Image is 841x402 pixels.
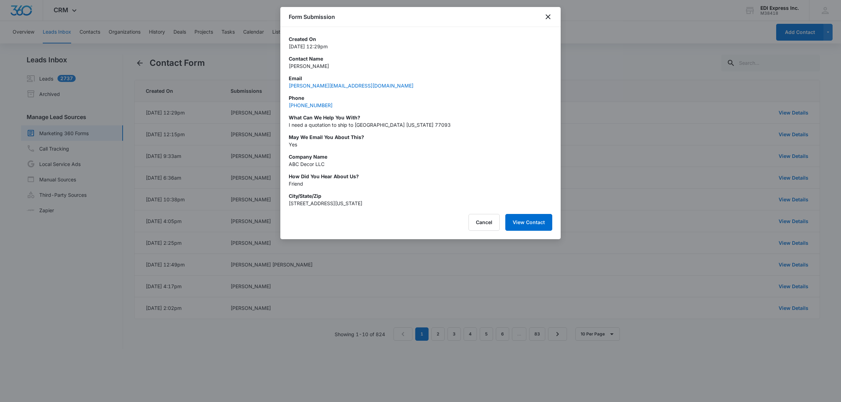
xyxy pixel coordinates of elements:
[289,75,552,82] p: Email
[289,13,335,21] h1: Form Submission
[505,214,552,231] button: View Contact
[289,192,552,200] p: City/State/Zip
[289,121,552,129] p: I need a quotation to ship to [GEOGRAPHIC_DATA] [US_STATE] 77093
[289,153,552,160] p: Company Name
[289,102,333,108] a: [PHONE_NUMBER]
[289,200,552,207] p: [STREET_ADDRESS][US_STATE]
[289,55,552,62] p: Contact Name
[289,94,552,102] p: Phone
[289,43,552,50] p: [DATE] 12:29pm
[289,133,552,141] p: May we email you about this?
[289,180,552,187] p: Friend
[289,62,552,70] p: [PERSON_NAME]
[469,214,500,231] button: Cancel
[289,160,552,168] p: ABC Decor LLC
[289,173,552,180] p: How did you hear about us?
[289,83,413,89] a: [PERSON_NAME][EMAIL_ADDRESS][DOMAIN_NAME]
[289,141,552,148] p: Yes
[544,13,552,21] button: close
[289,35,552,43] p: Created On
[289,114,552,121] p: What can we help you with?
